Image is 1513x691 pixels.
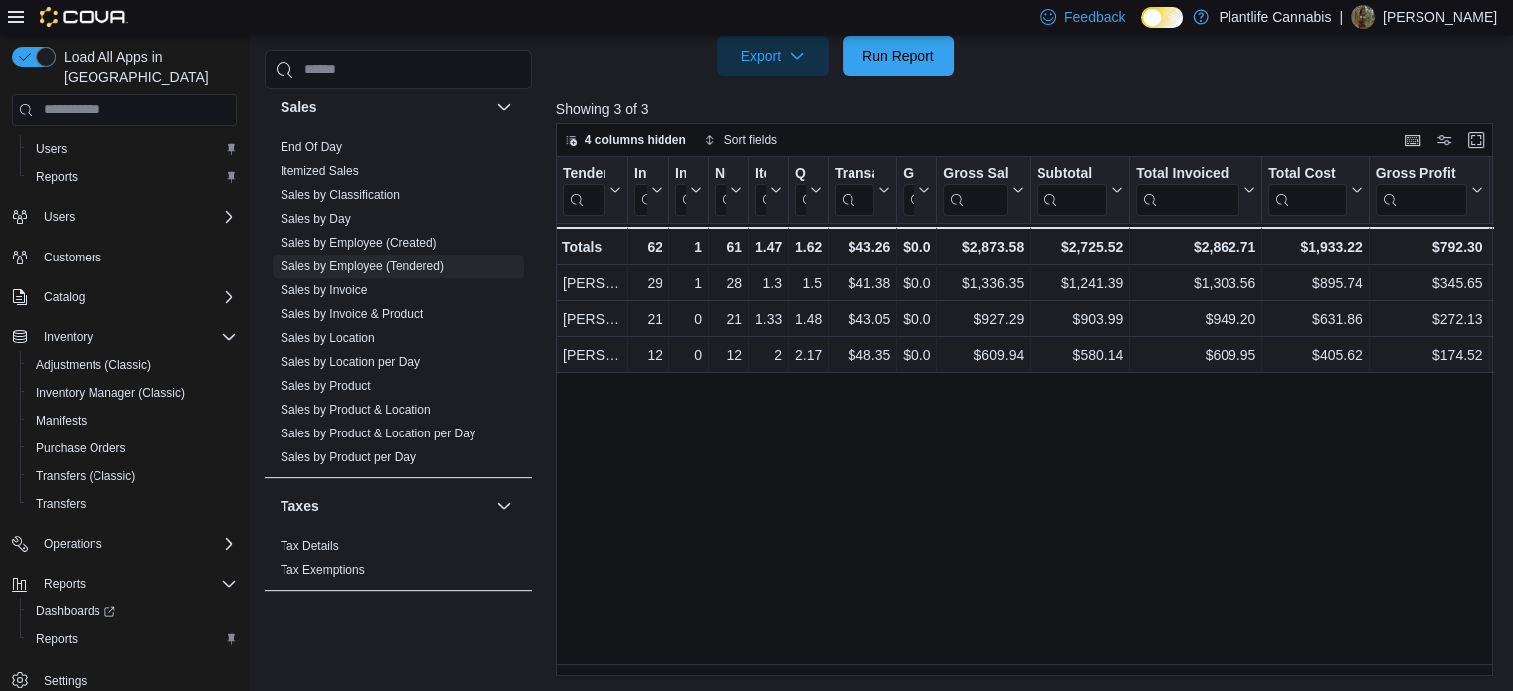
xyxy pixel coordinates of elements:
div: $0.00 [903,235,930,259]
a: Reports [28,165,86,189]
span: Catalog [44,289,85,305]
span: Inventory Manager (Classic) [36,385,185,401]
span: Dark Mode [1141,28,1142,29]
div: 1.48 [795,307,822,331]
div: $0.00 [903,307,930,331]
span: Dashboards [36,604,115,619]
div: Tendered Employee [563,164,605,183]
button: Enter fullscreen [1464,128,1488,152]
span: Sales by Employee (Created) [281,235,437,251]
span: Operations [36,532,237,556]
span: Tax Details [281,538,339,554]
div: $43.05 [835,307,890,331]
button: Purchase Orders [20,434,245,462]
span: Feedback [1064,7,1125,27]
a: Itemized Sales [281,164,359,178]
span: Adjustments (Classic) [28,353,237,377]
div: 2.17 [795,343,822,367]
button: Taxes [281,496,488,516]
div: [PERSON_NAME] [563,307,621,331]
span: Users [28,137,237,161]
div: Items Per Transaction [755,164,766,215]
div: $609.95 [1136,343,1255,367]
button: Operations [4,530,245,558]
div: $1,241.39 [1037,271,1123,295]
span: Itemized Sales [281,163,359,179]
div: Total Invoiced [1136,164,1239,215]
a: Manifests [28,409,95,432]
div: $1,336.35 [943,271,1024,295]
span: Sales by Invoice [281,282,367,298]
a: Transfers (Classic) [28,464,143,488]
div: $609.94 [943,343,1024,367]
span: Inventory [36,325,237,349]
div: $580.14 [1037,343,1123,367]
button: Run Report [843,36,954,76]
div: Qty Per Transaction [795,164,806,215]
button: Users [20,135,245,163]
div: 12 [634,343,662,367]
span: Transfers (Classic) [28,464,237,488]
span: Transfers (Classic) [36,468,135,484]
button: Transaction Average [835,164,890,215]
h3: Sales [281,97,317,117]
a: Sales by Day [281,212,351,226]
span: Purchase Orders [28,436,237,460]
div: $792.30 [1375,235,1482,259]
div: Total Cost [1268,164,1346,215]
button: Total Cost [1268,164,1362,215]
input: Dark Mode [1141,7,1183,28]
div: Taxes [265,534,532,590]
div: Total Cost [1268,164,1346,183]
div: $405.62 [1268,343,1362,367]
a: Dashboards [20,598,245,625]
button: Catalog [4,283,245,311]
div: 1 [675,271,702,295]
span: Users [36,205,237,229]
div: Transaction Average [835,164,874,215]
button: Reports [36,572,94,596]
span: Sort fields [724,132,777,148]
div: 1.47 [755,235,782,259]
div: Net Sold [715,164,726,215]
a: Tax Exemptions [281,563,365,577]
span: Reports [28,627,237,651]
a: Sales by Location per Day [281,355,420,369]
div: [PERSON_NAME] [563,343,621,367]
button: Transfers (Classic) [20,462,245,490]
div: $1,933.22 [1268,235,1362,259]
button: Invoices Ref [675,164,702,215]
div: $2,873.58 [943,235,1024,259]
button: Subtotal [1037,164,1123,215]
a: Transfers [28,492,94,516]
a: Sales by Location [281,331,375,345]
div: 12 [715,343,742,367]
div: Total Invoiced [1136,164,1239,183]
span: Sales by Product & Location [281,402,431,418]
div: 62 [634,235,662,259]
button: Display options [1432,128,1456,152]
button: Export [717,36,829,76]
div: 1.3 [755,271,782,295]
span: Catalog [36,285,237,309]
span: Users [36,141,67,157]
div: 1 [675,235,702,259]
button: Manifests [20,407,245,434]
button: Reports [20,163,245,191]
button: Transfers [20,490,245,518]
span: Inventory [44,329,93,345]
div: Subtotal [1037,164,1107,215]
div: Items Per Transaction [755,164,766,183]
div: 21 [634,307,662,331]
button: Keyboard shortcuts [1401,128,1424,152]
span: Sales by Classification [281,187,400,203]
p: Plantlife Cannabis [1219,5,1331,29]
span: Reports [44,576,86,592]
div: Kearan Fenton [1351,5,1375,29]
div: $272.13 [1375,307,1482,331]
button: Reports [20,625,245,653]
div: Gross Sales [943,164,1008,215]
a: Sales by Product & Location [281,403,431,417]
span: Manifests [36,413,87,429]
span: Export [729,36,817,76]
